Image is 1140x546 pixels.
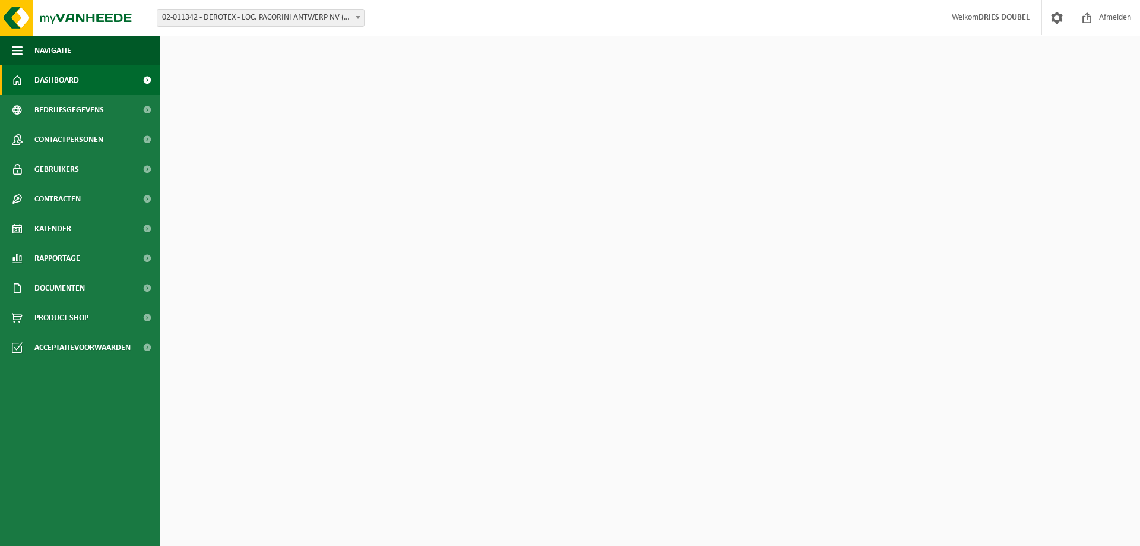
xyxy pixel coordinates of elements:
[978,13,1030,22] strong: DRIES DOUBEL
[34,273,85,303] span: Documenten
[34,125,103,154] span: Contactpersonen
[34,303,88,333] span: Product Shop
[157,9,365,27] span: 02-011342 - DEROTEX - LOC. PACORINI ANTWERP NV (MULHOUSELAAN-NRD) - Antwerpen
[34,65,79,95] span: Dashboard
[34,214,71,244] span: Kalender
[34,36,71,65] span: Navigatie
[157,10,364,26] span: 02-011342 - DEROTEX - LOC. PACORINI ANTWERP NV (MULHOUSELAAN-NRD) - Antwerpen
[34,95,104,125] span: Bedrijfsgegevens
[34,244,80,273] span: Rapportage
[34,154,79,184] span: Gebruikers
[34,333,131,362] span: Acceptatievoorwaarden
[34,184,81,214] span: Contracten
